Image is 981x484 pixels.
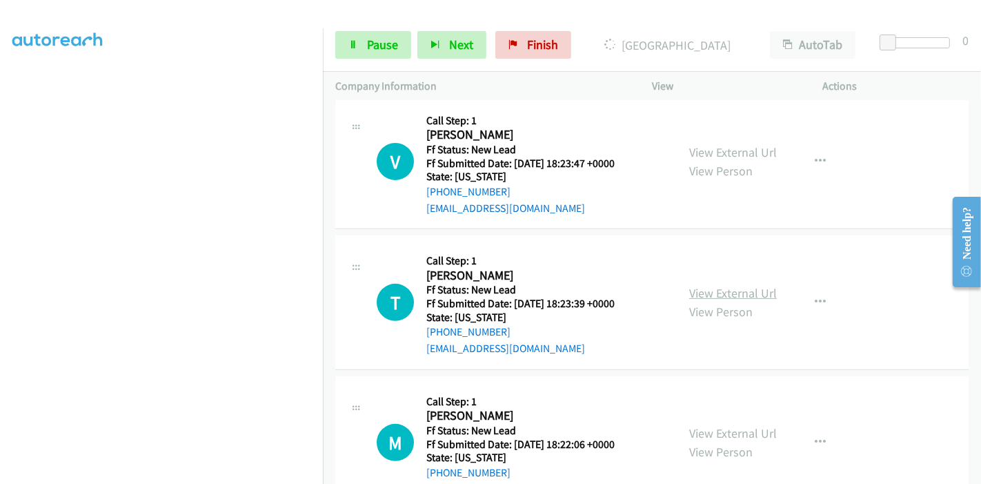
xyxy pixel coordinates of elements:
[689,144,777,160] a: View External Url
[689,425,777,441] a: View External Url
[426,408,661,424] h2: [PERSON_NAME]
[426,297,615,311] h5: Ff Submitted Date: [DATE] 18:23:39 +0000
[426,202,585,215] a: [EMAIL_ADDRESS][DOMAIN_NAME]
[426,438,661,452] h5: Ff Submitted Date: [DATE] 18:22:06 +0000
[335,31,411,59] a: Pause
[367,37,398,52] span: Pause
[527,37,558,52] span: Finish
[689,444,753,460] a: View Person
[426,424,661,438] h5: Ff Status: New Lead
[377,424,414,461] h1: M
[426,127,615,143] h2: [PERSON_NAME]
[426,157,615,171] h5: Ff Submitted Date: [DATE] 18:23:47 +0000
[652,78,798,95] p: View
[426,185,511,198] a: [PHONE_NUMBER]
[417,31,486,59] button: Next
[377,284,414,321] div: The call is yet to be attempted
[426,143,615,157] h5: Ff Status: New Lead
[426,311,615,325] h5: State: [US_STATE]
[770,31,855,59] button: AutoTab
[689,163,753,179] a: View Person
[689,285,777,301] a: View External Url
[426,451,661,465] h5: State: [US_STATE]
[590,36,745,55] p: [GEOGRAPHIC_DATA]
[962,31,969,50] div: 0
[335,78,627,95] p: Company Information
[886,37,950,48] div: Delay between calls (in seconds)
[426,170,615,184] h5: State: [US_STATE]
[377,143,414,180] h1: V
[942,187,981,297] iframe: Resource Center
[426,268,615,284] h2: [PERSON_NAME]
[449,37,473,52] span: Next
[426,114,615,128] h5: Call Step: 1
[823,78,969,95] p: Actions
[426,466,511,479] a: [PHONE_NUMBER]
[689,304,753,320] a: View Person
[426,254,615,268] h5: Call Step: 1
[495,31,571,59] a: Finish
[426,342,585,355] a: [EMAIL_ADDRESS][DOMAIN_NAME]
[426,395,661,409] h5: Call Step: 1
[377,284,414,321] h1: T
[426,325,511,338] a: [PHONE_NUMBER]
[377,424,414,461] div: The call is yet to be attempted
[426,283,615,297] h5: Ff Status: New Lead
